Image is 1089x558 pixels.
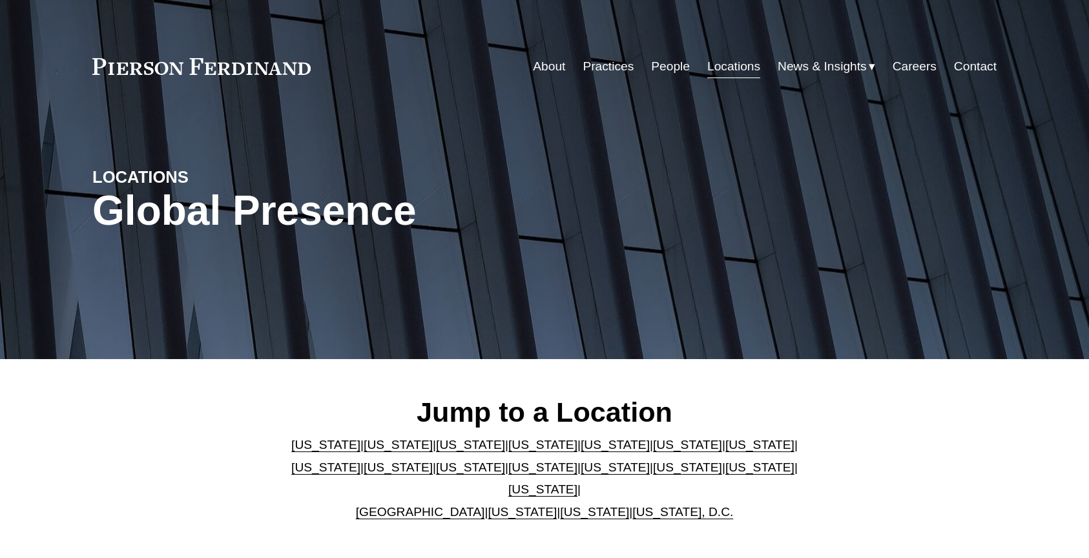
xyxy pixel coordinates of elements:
a: [US_STATE] [508,460,577,474]
a: [US_STATE] [725,438,794,451]
h1: Global Presence [92,187,695,234]
a: [US_STATE] [488,505,557,519]
a: [US_STATE] [581,460,650,474]
a: [US_STATE] [508,438,577,451]
a: [US_STATE] [436,460,505,474]
a: [US_STATE], D.C. [632,505,733,519]
a: [US_STATE] [581,438,650,451]
a: [US_STATE] [291,438,360,451]
a: [US_STATE] [653,438,722,451]
h2: Jump to a Location [281,395,809,429]
a: [US_STATE] [560,505,629,519]
a: [GEOGRAPHIC_DATA] [356,505,485,519]
a: [US_STATE] [364,460,433,474]
a: [US_STATE] [653,460,722,474]
a: About [533,54,565,79]
a: Careers [893,54,937,79]
a: [US_STATE] [436,438,505,451]
a: Practices [583,54,634,79]
a: folder dropdown [778,54,875,79]
h4: LOCATIONS [92,167,318,187]
a: [US_STATE] [364,438,433,451]
a: [US_STATE] [725,460,794,474]
a: Contact [954,54,997,79]
a: [US_STATE] [291,460,360,474]
p: | | | | | | | | | | | | | | | | | | [281,434,809,523]
a: Locations [707,54,760,79]
span: News & Insights [778,56,867,78]
a: People [651,54,690,79]
a: [US_STATE] [508,482,577,496]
